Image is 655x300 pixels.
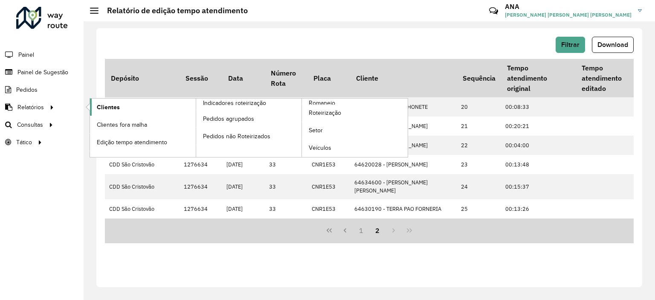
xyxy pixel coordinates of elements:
[501,97,576,117] td: 00:08:33
[309,143,331,152] span: Veículos
[265,97,307,117] td: 33
[337,223,354,239] button: Previous Page
[196,128,302,145] a: Pedidos não Roteirizados
[196,110,302,127] a: Pedidos agrupados
[265,155,307,174] td: 33
[302,140,408,157] a: Veículos
[265,174,307,199] td: 33
[180,174,222,199] td: 1276634
[17,103,44,112] span: Relatórios
[457,136,501,155] td: 22
[501,59,576,97] th: Tempo atendimento original
[222,174,265,199] td: [DATE]
[505,3,632,11] h3: ANA
[309,126,323,135] span: Setor
[307,59,350,97] th: Placa
[501,174,576,199] td: 00:15:37
[17,120,43,129] span: Consultas
[180,155,222,174] td: 1276634
[97,138,167,147] span: Edição tempo atendimento
[222,155,265,174] td: [DATE]
[17,68,68,77] span: Painel de Sugestão
[501,117,576,136] td: 00:20:21
[321,223,337,239] button: First Page
[203,99,266,108] span: Indicadores roteirização
[265,199,307,218] td: 33
[97,120,147,129] span: Clientes fora malha
[307,199,350,218] td: CNR1E53
[180,199,222,218] td: 1276634
[16,138,32,147] span: Tático
[457,117,501,136] td: 21
[196,99,408,157] a: Romaneio
[90,116,196,133] a: Clientes fora malha
[203,132,270,141] span: Pedidos não Roteirizados
[97,103,120,112] span: Clientes
[592,37,634,53] button: Download
[222,97,265,117] td: [DATE]
[350,97,457,117] td: 64626248 - SC LANCHONETE
[350,199,457,218] td: 64630190 - TERRA PAO FORNERIA
[309,99,335,108] span: Romaneio
[90,99,302,157] a: Indicadores roteirização
[576,59,650,97] th: Tempo atendimento editado
[90,134,196,151] a: Edição tempo atendimento
[105,199,180,218] td: CDD São Cristovão
[350,155,457,174] td: 64620028 - [PERSON_NAME]
[105,174,180,199] td: CDD São Cristovão
[350,174,457,199] td: 64634600 - [PERSON_NAME] [PERSON_NAME]
[561,41,580,48] span: Filtrar
[307,97,350,117] td: CNR1E53
[105,155,180,174] td: CDD São Cristovão
[302,122,408,139] a: Setor
[501,199,576,218] td: 00:13:26
[597,41,628,48] span: Download
[203,114,254,123] span: Pedidos agrupados
[265,59,307,97] th: Número Rota
[180,97,222,117] td: 1276634
[501,136,576,155] td: 00:04:00
[457,199,501,218] td: 25
[16,85,38,94] span: Pedidos
[90,99,196,116] a: Clientes
[457,155,501,174] td: 23
[307,155,350,174] td: CNR1E53
[457,59,501,97] th: Sequência
[350,59,457,97] th: Cliente
[307,174,350,199] td: CNR1E53
[457,97,501,117] td: 20
[353,223,369,239] button: 1
[222,59,265,97] th: Data
[99,6,248,15] h2: Relatório de edição tempo atendimento
[505,11,632,19] span: [PERSON_NAME] [PERSON_NAME] [PERSON_NAME]
[369,223,385,239] button: 2
[484,2,503,20] a: Contato Rápido
[222,199,265,218] td: [DATE]
[105,59,180,97] th: Depósito
[302,105,408,122] a: Roteirização
[18,50,34,59] span: Painel
[180,59,222,97] th: Sessão
[457,174,501,199] td: 24
[556,37,585,53] button: Filtrar
[501,155,576,174] td: 00:13:48
[309,108,341,117] span: Roteirização
[105,97,180,117] td: CDD São Cristovão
